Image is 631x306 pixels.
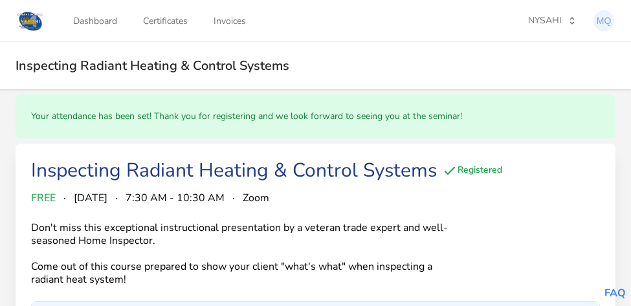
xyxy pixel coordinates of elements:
[520,10,584,32] button: NYSAHI
[232,190,235,206] span: ·
[16,9,45,32] img: Logo
[31,221,458,286] div: Don't miss this exceptional instructional presentation by a veteran trade expert and well-seasone...
[31,190,56,206] span: FREE
[115,190,118,206] span: ·
[16,94,615,138] div: Your attendance has been set! Thank you for registering and we look forward to seeing you at the ...
[16,58,615,74] h2: Inspecting Radiant Heating & Control Systems
[243,190,269,206] span: Zoom
[126,190,225,206] span: 7:30 AM - 10:30 AM
[74,190,107,206] span: [DATE]
[593,10,614,31] img: Michael Quinn
[63,190,66,206] span: ·
[442,163,502,179] div: Registered
[31,159,437,182] div: Inspecting Radiant Heating & Control Systems
[604,286,626,300] a: FAQ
